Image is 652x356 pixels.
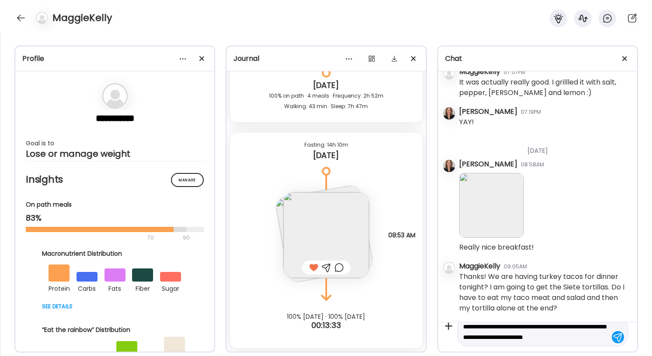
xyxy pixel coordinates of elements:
div: Lose or manage weight [26,148,204,159]
div: 00:13:33 [227,320,425,331]
div: Journal [234,53,418,64]
div: Fasting: 14h 10m [237,140,415,150]
div: [DATE] [237,150,415,161]
div: Profile [22,53,207,64]
div: sugar [160,282,181,294]
div: Chat [445,53,630,64]
div: protein [49,282,70,294]
div: 100% [DATE] · 100% [DATE] [227,313,425,320]
div: Goal is to [26,138,204,148]
div: [DATE] [459,136,630,159]
img: avatars%2FOBFS3SlkXLf3tw0VcKDc4a7uuG83 [443,160,455,172]
div: 09:05AM [504,263,527,271]
div: YAY! [459,117,474,127]
div: Macronutrient Distribution [42,249,188,258]
h2: Insights [26,173,204,186]
img: avatars%2FOBFS3SlkXLf3tw0VcKDc4a7uuG83 [443,107,455,120]
img: bg-avatar-default.svg [36,12,48,24]
div: It was actually really good. I grillled it with salt, pepper, [PERSON_NAME] and lemon :) [459,77,630,98]
div: 83% [26,213,204,223]
div: carbs [77,282,98,294]
div: [PERSON_NAME] [459,159,517,169]
div: fiber [132,282,153,294]
div: MaggieKelly [459,261,500,271]
div: [PERSON_NAME] [459,106,517,117]
div: Really nice breakfast! [459,242,534,253]
div: 100% on path · 4 meals · Frequency: 2h 52m Walking: 43 min · Sleep: 7h 47m [237,91,415,112]
div: Thanks! We are having turkey tacos for dinner tonight? I am going to get the Siete tortillas. Do ... [459,271,630,314]
div: 90 [182,233,191,243]
div: fats [105,282,126,294]
img: bg-avatar-default.svg [443,67,455,80]
img: images%2FnR0t7EISuYYMJDOB54ce2c9HOZI3%2FS8lbDCmMCBcnc3x8sd4Z%2Fy6iIklZhCfFLTC0NXXPo_240 [459,173,524,238]
img: bg-avatar-default.svg [443,262,455,274]
h4: MaggieKelly [52,11,112,25]
div: 08:58AM [521,161,544,169]
div: 07:07PM [504,68,525,76]
div: 70 [26,233,180,243]
div: MaggieKelly [459,67,500,77]
span: 08:53 AM [388,231,415,239]
img: images%2FnR0t7EISuYYMJDOB54ce2c9HOZI3%2FS8lbDCmMCBcnc3x8sd4Z%2FUJvKRNHKGRFKCLhpP1wp_240 [283,192,369,278]
div: “Eat the rainbow” Distribution [42,325,188,335]
div: 07:19PM [521,108,541,116]
img: bg-avatar-default.svg [102,83,128,109]
div: On path meals [26,200,204,209]
div: [DATE] [237,80,415,91]
div: Manage [171,173,204,187]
